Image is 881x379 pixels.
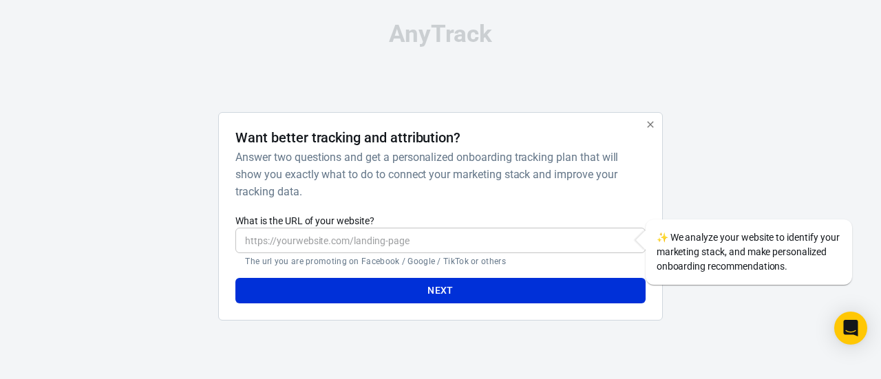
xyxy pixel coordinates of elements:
p: The url you are promoting on Facebook / Google / TikTok or others [245,256,635,267]
div: Open Intercom Messenger [834,312,867,345]
span: sparkles [657,232,668,243]
div: AnyTrack [96,22,785,46]
h4: Want better tracking and attribution? [235,129,460,146]
h6: Answer two questions and get a personalized onboarding tracking plan that will show you exactly w... [235,149,639,200]
div: We analyze your website to identify your marketing stack, and make personalized onboarding recomm... [646,219,852,285]
label: What is the URL of your website? [235,214,645,228]
button: Next [235,278,645,303]
input: https://yourwebsite.com/landing-page [235,228,645,253]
